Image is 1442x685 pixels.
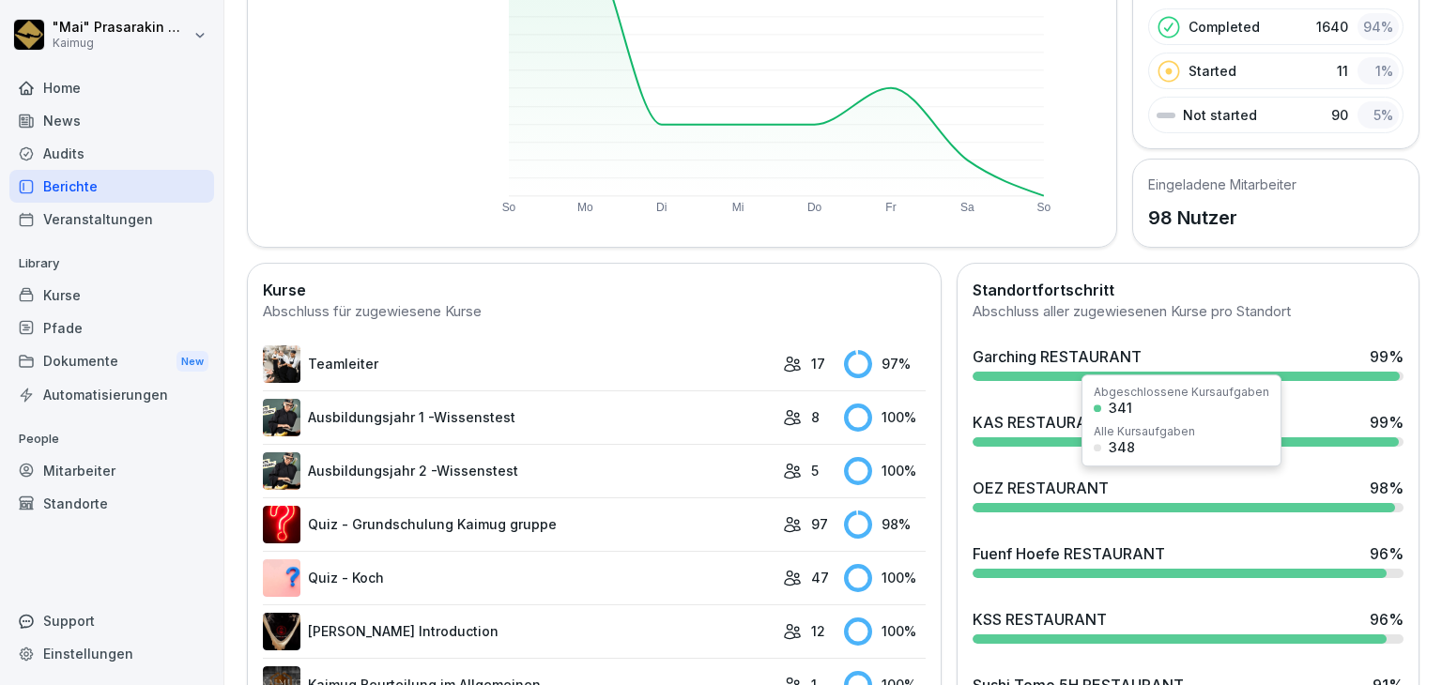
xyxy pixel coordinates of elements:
div: 98 % [844,510,925,539]
div: 98 % [1370,477,1404,499]
a: Garching RESTAURANT99% [965,338,1411,388]
div: 348 [1109,441,1135,454]
text: So [1037,201,1051,214]
div: Abschluss aller zugewiesenen Kurse pro Standort [973,301,1404,323]
p: 12 [811,621,825,641]
div: 94 % [1358,13,1399,40]
h2: Standortfortschritt [973,279,1404,301]
p: 97 [811,514,828,534]
div: 100 % [844,617,925,646]
h5: Eingeladene Mitarbeiter [1148,175,1296,194]
text: Fr [886,201,897,214]
div: 100 % [844,403,925,432]
a: DokumenteNew [9,344,214,379]
div: Abgeschlossene Kursaufgaben [1094,387,1269,398]
img: ejcw8pgrsnj3kwnpxq2wy9us.png [263,613,300,650]
a: Ausbildungsjahr 1 -Wissenstest [263,399,774,436]
img: t7brl8l3g3sjoed8o8dm9hn8.png [263,559,300,597]
p: Not started [1183,105,1257,125]
p: 5 [811,461,819,480]
a: Mitarbeiter [9,454,214,487]
a: Berichte [9,170,214,203]
p: 90 [1331,105,1348,125]
div: Alle Kursaufgaben [1094,426,1195,437]
p: Started [1189,61,1236,81]
div: 99 % [1370,411,1404,434]
p: 1640 [1316,17,1348,37]
a: KSS RESTAURANT96% [965,601,1411,651]
p: 8 [811,407,820,427]
a: Audits [9,137,214,170]
p: 47 [811,568,829,587]
p: "Mai" Prasarakin Natechnanok [53,20,190,36]
div: Garching RESTAURANT [973,345,1142,368]
a: Pfade [9,312,214,344]
div: OEZ RESTAURANT [973,477,1109,499]
div: KSS RESTAURANT [973,608,1107,631]
div: Dokumente [9,344,214,379]
img: pytyph5pk76tu4q1kwztnixg.png [263,345,300,383]
img: ima4gw5kbha2jc8jl1pti4b9.png [263,506,300,543]
div: 99 % [1370,345,1404,368]
p: 98 Nutzer [1148,204,1296,232]
a: Home [9,71,214,104]
div: New [176,351,208,373]
p: Library [9,249,214,279]
a: KAS RESTAURANT99% [965,403,1411,454]
text: Mi [732,201,744,214]
a: OEZ RESTAURANT98% [965,469,1411,520]
div: 96 % [1370,542,1404,565]
div: 5 % [1358,101,1399,129]
a: News [9,104,214,137]
a: Fuenf Hoefe RESTAURANT96% [965,535,1411,586]
p: People [9,424,214,454]
a: Standorte [9,487,214,520]
div: 341 [1109,402,1132,415]
a: Kurse [9,279,214,312]
h2: Kurse [263,279,926,301]
img: m7c771e1b5zzexp1p9raqxk8.png [263,399,300,436]
a: Automatisierungen [9,378,214,411]
a: Quiz - Koch [263,559,774,597]
a: Teamleiter [263,345,774,383]
a: [PERSON_NAME] Introduction [263,613,774,650]
div: KAS RESTAURANT [973,411,1109,434]
p: 11 [1337,61,1348,81]
p: 17 [811,354,825,373]
text: Do [807,201,822,214]
a: Ausbildungsjahr 2 -Wissenstest [263,452,774,490]
div: 97 % [844,350,925,378]
p: Completed [1189,17,1260,37]
text: Sa [961,201,975,214]
div: Abschluss für zugewiesene Kurse [263,301,926,323]
p: Kaimug [53,37,190,50]
div: 1 % [1358,57,1399,84]
div: Support [9,604,214,637]
a: Quiz - Grundschulung Kaimug gruppe [263,506,774,543]
text: Di [656,201,667,214]
div: 96 % [1370,608,1404,631]
div: 100 % [844,564,925,592]
text: So [502,201,516,214]
a: Einstellungen [9,637,214,670]
div: Fuenf Hoefe RESTAURANT [973,542,1165,565]
text: Mo [577,201,593,214]
a: Veranstaltungen [9,203,214,236]
div: 100 % [844,457,925,485]
img: kdhala7dy4uwpjq3l09r8r31.png [263,452,300,490]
